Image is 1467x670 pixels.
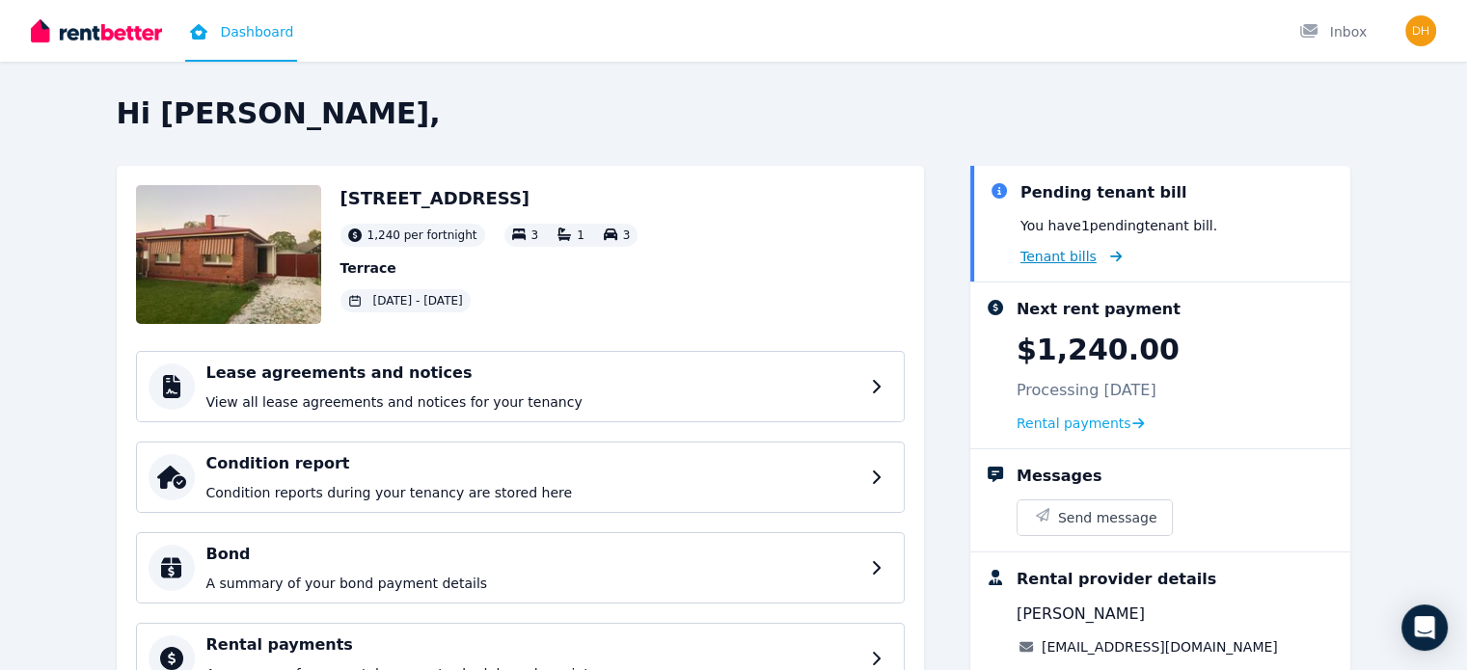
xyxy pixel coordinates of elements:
img: Dhruvi Patel [1405,15,1436,46]
span: [DATE] - [DATE] [373,293,463,308]
span: 3 [531,228,539,242]
span: 3 [623,228,631,242]
img: RentBetter [31,16,162,45]
span: Send message [1058,508,1157,527]
span: Rental payments [1017,414,1131,433]
div: Next rent payment [1017,298,1181,321]
span: 1,240 per fortnight [367,228,477,243]
img: Property Url [136,185,321,324]
a: Tenant bills [1020,247,1122,266]
span: Tenant bills [1020,247,1097,266]
h2: Hi [PERSON_NAME], [117,96,1351,131]
h2: [STREET_ADDRESS] [340,185,638,212]
p: A summary of your bond payment details [206,574,859,593]
h4: Lease agreements and notices [206,362,859,385]
p: $1,240.00 [1017,333,1180,367]
a: Rental payments [1017,414,1145,433]
span: 1 [577,228,584,242]
p: View all lease agreements and notices for your tenancy [206,392,859,412]
p: Condition reports during your tenancy are stored here [206,483,859,502]
p: Terrace [340,258,638,278]
span: [PERSON_NAME] [1017,603,1145,626]
div: Rental provider details [1017,568,1216,591]
p: Processing [DATE] [1017,379,1156,402]
a: [EMAIL_ADDRESS][DOMAIN_NAME] [1042,637,1278,657]
h4: Condition report [206,452,859,475]
div: Inbox [1299,22,1367,41]
h4: Rental payments [206,633,859,657]
p: You have 1 pending tenant bill . [1020,216,1217,235]
div: Open Intercom Messenger [1401,604,1448,651]
div: Pending tenant bill [1020,181,1187,204]
h4: Bond [206,543,859,566]
div: Messages [1017,465,1101,488]
button: Send message [1018,500,1173,535]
